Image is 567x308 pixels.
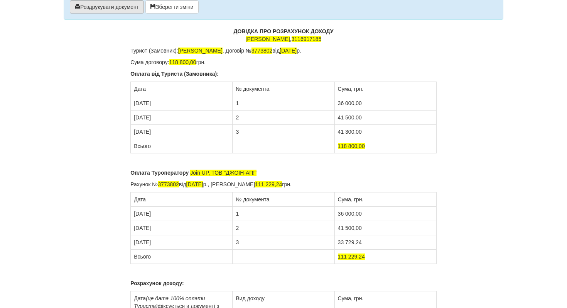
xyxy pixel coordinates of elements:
[130,27,437,43] p: ,
[130,180,437,188] p: Рахунок № від р., [PERSON_NAME] грн.
[131,235,233,250] td: [DATE]
[233,221,334,235] td: 2
[131,96,233,111] td: [DATE]
[131,111,233,125] td: [DATE]
[334,235,436,250] td: 33 729,24
[334,125,436,139] td: 41 300,00
[70,0,144,14] button: Роздрукувати документ
[251,48,273,54] span: 3773802
[130,170,189,176] b: Оплата Туроператору
[190,170,256,176] span: Join UP, ТОВ "ДЖОІН-АП!"
[130,71,219,77] b: Оплата від Туриста (Замовника):
[246,36,290,42] span: [PERSON_NAME]
[334,192,436,207] td: Сума, грн.
[334,111,436,125] td: 41 500,00
[233,125,334,139] td: 3
[338,254,365,260] span: 111 229,24
[334,82,436,96] td: Сума, грн.
[186,181,203,187] span: [DATE]
[131,125,233,139] td: [DATE]
[131,221,233,235] td: [DATE]
[131,207,233,221] td: [DATE]
[233,235,334,250] td: 3
[169,59,196,65] span: 118 800,00
[131,250,233,264] td: Всього
[131,139,233,153] td: Всього
[280,48,297,54] span: [DATE]
[334,221,436,235] td: 41 500,00
[255,181,282,187] span: 111 229,24
[178,48,223,54] span: [PERSON_NAME]
[130,47,437,54] p: Турист (Замовник): , Договір № від р.
[292,36,322,42] span: 3116917185
[145,0,199,14] button: Зберегти зміни
[234,28,334,34] b: ДОВІДКА ПРО РОЗРАХУНОК ДОХОДУ
[233,192,334,207] td: № документа
[130,280,184,286] b: Розрахунок доходу:
[334,96,436,111] td: 36 000,00
[233,82,334,96] td: № документа
[131,82,233,96] td: Дата
[233,207,334,221] td: 1
[130,58,437,66] p: Сума договору: грн.
[131,192,233,207] td: Дата
[334,207,436,221] td: 36 000,00
[158,181,179,187] span: 3773802
[338,143,365,149] span: 118 800,00
[233,96,334,111] td: 1
[233,111,334,125] td: 2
